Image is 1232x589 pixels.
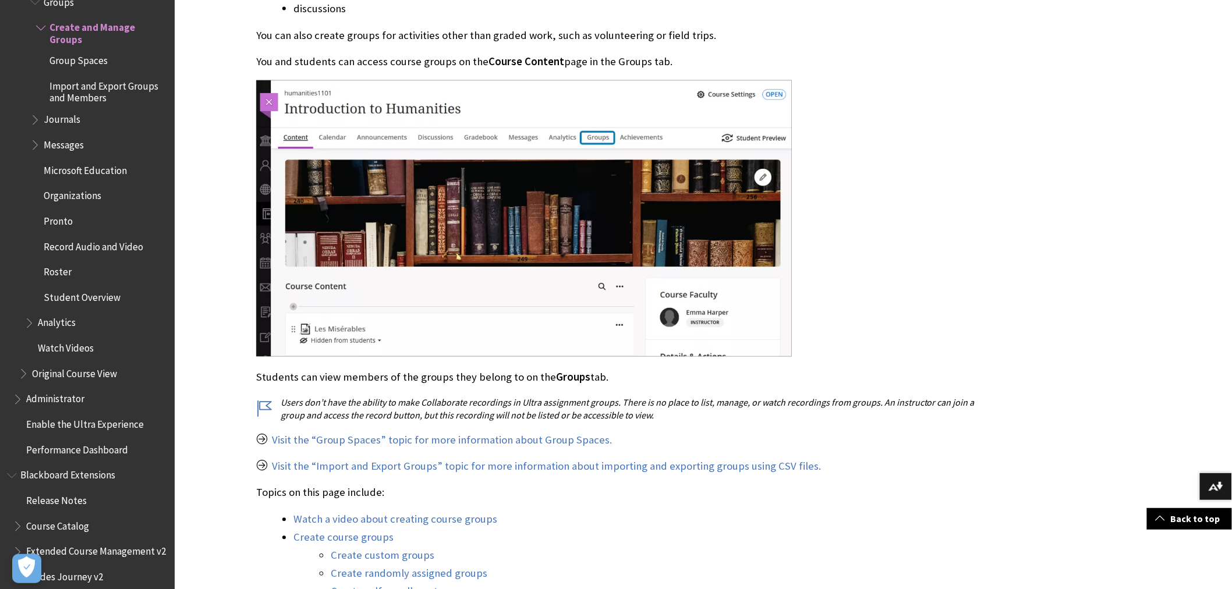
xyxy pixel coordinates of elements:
[44,211,73,227] span: Pronto
[293,1,978,17] li: discussions
[26,414,144,430] span: Enable the Ultra Experience
[556,371,590,384] span: Groups
[272,434,612,448] a: Visit the “Group Spaces” topic for more information about Group Spaces.
[32,364,117,379] span: Original Course View
[1147,508,1232,530] a: Back to top
[256,28,978,43] p: You can also create groups for activities other than graded work, such as volunteering or field t...
[26,440,128,456] span: Performance Dashboard
[44,262,72,278] span: Roster
[26,389,84,405] span: Administrator
[12,554,41,583] button: Open Preferences
[26,567,103,583] span: Grades Journey v2
[256,54,978,69] p: You and students can access course groups on the page in the Groups tab.
[38,313,76,329] span: Analytics
[26,516,89,532] span: Course Catalog
[20,466,115,481] span: Blackboard Extensions
[44,186,101,201] span: Organizations
[49,18,167,45] span: Create and Manage Groups
[38,338,94,354] span: Watch Videos
[272,460,821,474] a: Visit the “Import and Export Groups” topic for more information about importing and exporting gro...
[26,542,166,558] span: Extended Course Management v2
[44,110,80,126] span: Journals
[49,76,167,104] span: Import and Export Groups and Members
[293,513,497,527] a: Watch a video about creating course groups
[256,485,978,501] p: Topics on this page include:
[488,55,564,68] span: Course Content
[331,567,487,581] a: Create randomly assigned groups
[256,80,792,357] img: The Groups page is highlighted on the Course Content page
[256,396,978,423] p: Users don’t have the ability to make Collaborate recordings in Ultra assignment groups. There is ...
[44,135,84,151] span: Messages
[26,491,87,506] span: Release Notes
[331,549,434,563] a: Create custom groups
[44,237,143,253] span: Record Audio and Video
[44,288,121,303] span: Student Overview
[256,370,978,385] p: Students can view members of the groups they belong to on the tab.
[293,531,394,545] a: Create course groups
[44,161,127,176] span: Microsoft Education
[49,51,108,67] span: Group Spaces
